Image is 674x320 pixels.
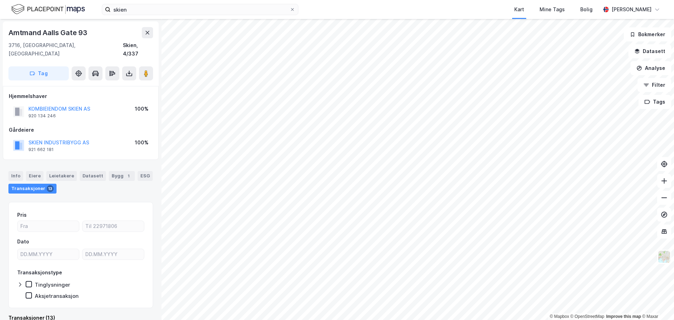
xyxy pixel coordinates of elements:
button: Analyse [630,61,671,75]
div: Transaksjoner [8,184,57,194]
div: Pris [17,211,27,219]
div: Leietakere [46,171,77,181]
a: OpenStreetMap [570,314,604,319]
button: Filter [637,78,671,92]
div: 3716, [GEOGRAPHIC_DATA], [GEOGRAPHIC_DATA] [8,41,123,58]
div: Datasett [80,171,106,181]
div: Amtmand Aalls Gate 93 [8,27,89,38]
div: 100% [135,105,148,113]
div: [PERSON_NAME] [612,5,652,14]
a: Mapbox [550,314,569,319]
button: Bokmerker [624,27,671,41]
img: logo.f888ab2527a4732fd821a326f86c7f29.svg [11,3,85,15]
iframe: Chat Widget [639,286,674,320]
button: Tag [8,66,69,80]
div: Gårdeiere [9,126,153,134]
button: Datasett [628,44,671,58]
div: Tinglysninger [35,281,70,288]
div: 920 134 246 [28,113,56,119]
div: Info [8,171,23,181]
div: Bolig [580,5,593,14]
div: Aksjetransaksjon [35,293,79,299]
input: Søk på adresse, matrikkel, gårdeiere, leietakere eller personer [111,4,290,15]
div: Bygg [109,171,135,181]
input: Fra [18,221,79,231]
input: Til 22971806 [82,221,144,231]
div: 1 [125,172,132,179]
div: Dato [17,237,29,246]
div: ESG [138,171,153,181]
div: 921 662 181 [28,147,54,152]
a: Improve this map [606,314,641,319]
div: 13 [47,185,54,192]
div: Hjemmelshaver [9,92,153,100]
button: Tags [639,95,671,109]
div: Kart [514,5,524,14]
div: Eiere [26,171,44,181]
div: 100% [135,138,148,147]
div: Skien, 4/337 [123,41,153,58]
input: DD.MM.YYYY [18,249,79,260]
div: Transaksjonstype [17,268,62,277]
input: DD.MM.YYYY [82,249,144,260]
div: Mine Tags [540,5,565,14]
img: Z [658,250,671,263]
